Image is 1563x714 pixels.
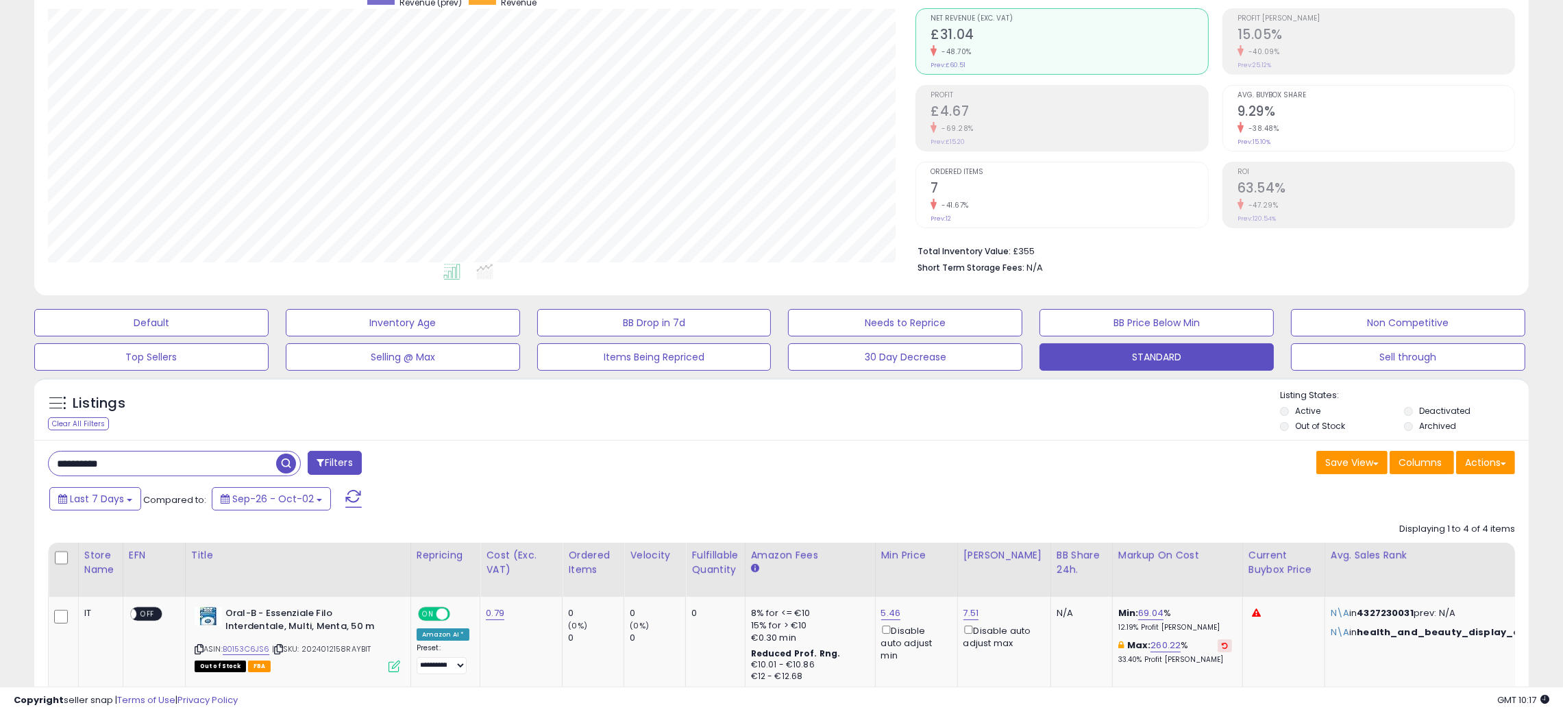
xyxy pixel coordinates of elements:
[417,628,470,641] div: Amazon AI *
[1238,92,1514,99] span: Avg. Buybox Share
[1331,606,1349,619] span: N\A
[486,606,504,620] a: 0.79
[931,61,965,69] small: Prev: £60.51
[931,92,1207,99] span: Profit
[537,343,772,371] button: Items Being Repriced
[568,548,618,577] div: Ordered Items
[1039,309,1274,336] button: BB Price Below Min
[1238,15,1514,23] span: Profit [PERSON_NAME]
[286,309,520,336] button: Inventory Age
[751,648,841,659] b: Reduced Prof. Rng.
[308,451,361,475] button: Filters
[1497,693,1549,706] span: 2025-10-10 10:17 GMT
[751,563,759,575] small: Amazon Fees.
[881,548,952,563] div: Min Price
[1238,61,1271,69] small: Prev: 25.12%
[1291,309,1525,336] button: Non Competitive
[788,343,1022,371] button: 30 Day Decrease
[117,693,175,706] a: Terms of Use
[1291,343,1525,371] button: Sell through
[1399,523,1515,536] div: Displaying 1 to 4 of 4 items
[1039,343,1274,371] button: STANDARD
[568,607,624,619] div: 0
[751,548,870,563] div: Amazon Fees
[212,487,331,510] button: Sep-26 - Oct-02
[1118,655,1232,665] p: 33.40% Profit [PERSON_NAME]
[49,487,141,510] button: Last 7 Days
[537,309,772,336] button: BB Drop in 7d
[630,620,649,631] small: (0%)
[84,548,117,577] div: Store Name
[177,693,238,706] a: Privacy Policy
[1127,639,1151,652] b: Max:
[630,548,680,563] div: Velocity
[14,693,64,706] strong: Copyright
[1138,606,1164,620] a: 69.04
[691,548,739,577] div: Fulfillable Quantity
[195,607,400,671] div: ASIN:
[1112,543,1242,597] th: The percentage added to the cost of goods (COGS) that forms the calculator for Min & Max prices.
[751,607,865,619] div: 8% for <= €10
[34,343,269,371] button: Top Sellers
[1280,389,1529,402] p: Listing States:
[129,548,180,563] div: EFN
[1244,47,1280,57] small: -40.09%
[48,417,109,430] div: Clear All Filters
[1248,548,1319,577] div: Current Buybox Price
[1057,607,1102,619] div: N/A
[918,245,1011,257] b: Total Inventory Value:
[1238,169,1514,176] span: ROI
[1390,451,1454,474] button: Columns
[963,548,1045,563] div: [PERSON_NAME]
[937,200,969,210] small: -41.67%
[881,623,947,662] div: Disable auto adjust min
[963,623,1040,650] div: Disable auto adjust max
[225,607,392,636] b: Oral-B - Essenziale Filo Interdentale, Multi, Menta, 50 m
[223,643,270,655] a: B0153C6JS6
[1357,606,1414,619] span: 4327230031
[568,632,624,644] div: 0
[70,492,124,506] span: Last 7 Days
[630,607,685,619] div: 0
[1238,27,1514,45] h2: 15.05%
[73,394,125,413] h5: Listings
[419,608,436,620] span: ON
[630,632,685,644] div: 0
[1238,138,1270,146] small: Prev: 15.10%
[931,138,965,146] small: Prev: £15.20
[1295,420,1345,432] label: Out of Stock
[1238,214,1276,223] small: Prev: 120.54%
[568,620,587,631] small: (0%)
[1238,180,1514,199] h2: 63.54%
[447,608,469,620] span: OFF
[1026,261,1043,274] span: N/A
[84,607,112,619] div: IT
[1316,451,1388,474] button: Save View
[751,671,865,682] div: €12 - €12.68
[248,661,271,672] span: FBA
[751,659,865,671] div: €10.01 - €10.86
[1244,200,1279,210] small: -47.29%
[486,548,556,577] div: Cost (Exc. VAT)
[417,548,475,563] div: Repricing
[918,242,1505,258] li: £355
[1118,548,1237,563] div: Markup on Cost
[1057,548,1107,577] div: BB Share 24h.
[195,607,222,626] img: 41uM82uV0kL._SL40_.jpg
[751,632,865,644] div: €0.30 min
[963,606,979,620] a: 7.51
[143,493,206,506] span: Compared to:
[417,643,470,674] div: Preset:
[788,309,1022,336] button: Needs to Reprice
[286,343,520,371] button: Selling @ Max
[751,619,865,632] div: 15% for > €10
[232,492,314,506] span: Sep-26 - Oct-02
[1238,103,1514,122] h2: 9.29%
[34,309,269,336] button: Default
[272,643,371,654] span: | SKU: 2024012158RAYBIT
[937,47,972,57] small: -48.70%
[937,123,974,134] small: -69.28%
[1419,420,1456,432] label: Archived
[1118,607,1232,632] div: %
[931,180,1207,199] h2: 7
